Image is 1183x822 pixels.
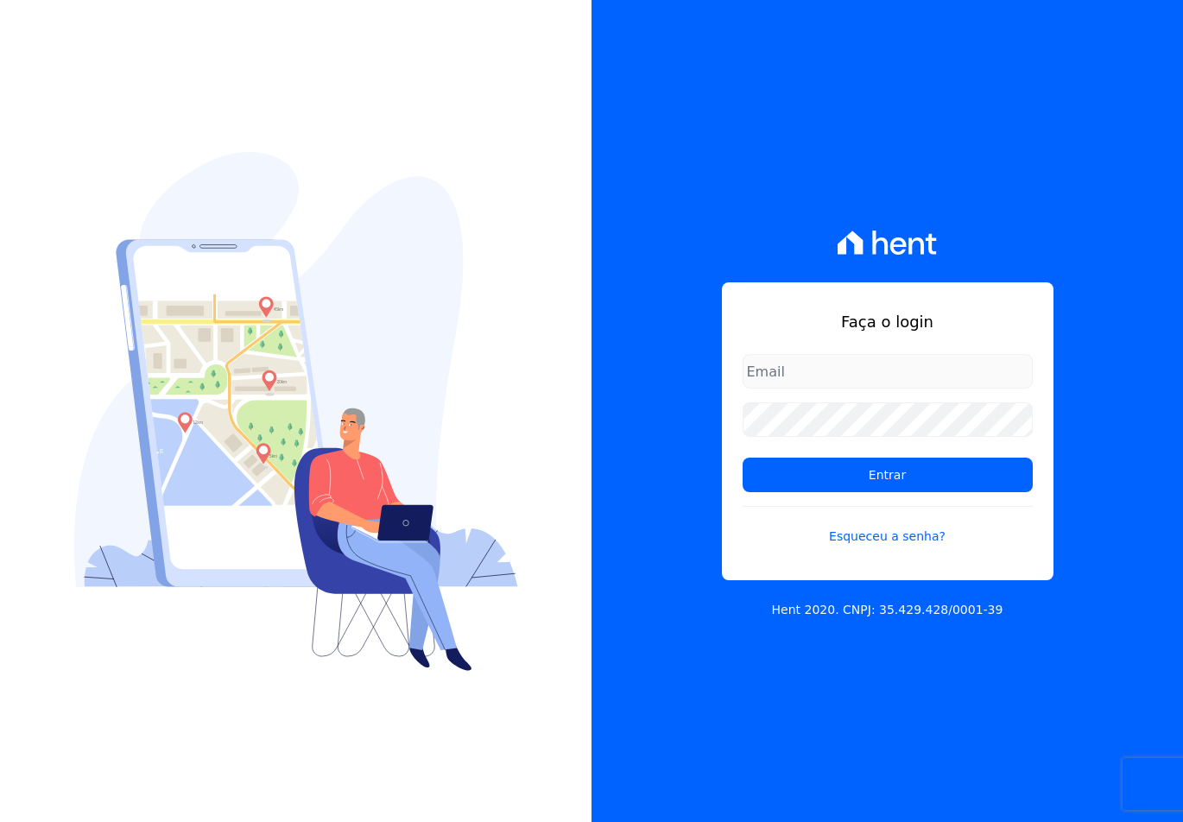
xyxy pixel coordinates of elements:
a: Esqueceu a senha? [743,506,1033,546]
img: Login [74,152,518,671]
h1: Faça o login [743,310,1033,333]
input: Email [743,354,1033,389]
p: Hent 2020. CNPJ: 35.429.428/0001-39 [772,601,1003,619]
input: Entrar [743,458,1033,492]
